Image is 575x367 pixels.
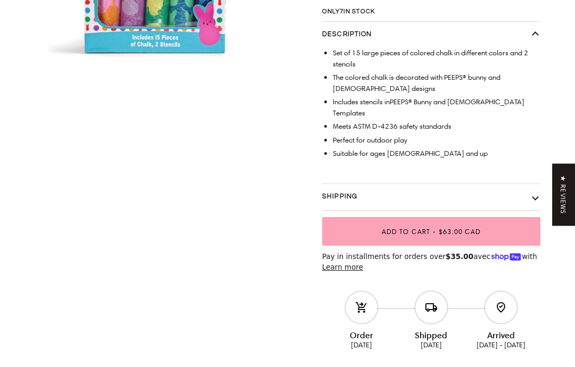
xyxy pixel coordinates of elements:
[322,194,357,201] font: Shipping
[477,341,525,349] font: [DATE] - [DATE]
[322,185,540,211] button: Shipping
[351,341,372,349] font: [DATE]
[343,9,375,15] font: in stock
[415,330,447,341] font: Shipped
[433,228,436,236] font: •
[333,97,390,107] font: Includes stencils in
[322,31,372,38] font: Description
[322,22,540,48] button: Description
[552,164,575,226] div: Click to open Judge.me floating reviews tab
[333,149,488,159] font: Suitable for ages [DEMOGRAPHIC_DATA] and up
[382,228,430,236] font: Add to cart
[421,341,442,349] font: [DATE]
[487,330,515,341] font: Arrived
[340,9,343,15] font: 7
[333,97,524,118] font: PEEPS® Bunny and [DEMOGRAPHIC_DATA] Templates
[322,9,340,15] font: Only
[333,73,500,93] font: The colored chalk is decorated with PEEPS® bunny and [DEMOGRAPHIC_DATA] designs
[350,330,373,341] font: Order
[322,218,540,246] button: Add to cart
[333,122,451,131] font: Meets ASTM D-4236 safety standards
[559,176,568,214] font: ★ Reviews
[333,48,528,69] font: Set of 15 large pieces of colored chalk in different colors and 2 stencils
[439,228,481,236] span: $63.00 CAD
[333,136,407,145] font: Perfect for outdoor play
